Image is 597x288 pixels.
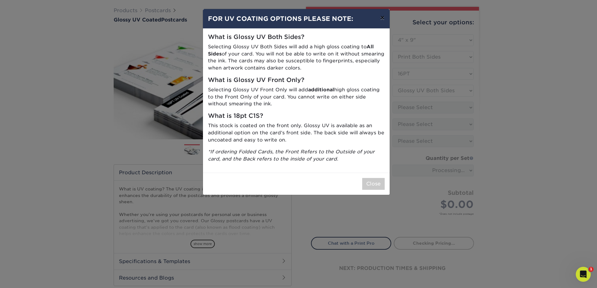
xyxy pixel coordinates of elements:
[208,149,375,162] i: *If ordering Folded Cards, the Front Refers to the Outside of your card, and the Back refers to t...
[208,34,385,41] h5: What is Glossy UV Both Sides?
[208,113,385,120] h5: What is 18pt C1S?
[208,44,374,57] strong: All Sides
[308,87,334,93] strong: additional
[576,267,591,282] iframe: Intercom live chat
[208,43,385,72] p: Selecting Glossy UV Both Sides will add a high gloss coating to of your card. You will not be abl...
[208,77,385,84] h5: What is Glossy UV Front Only?
[589,267,594,272] span: 1
[208,122,385,143] p: This stock is coated on the front only. Glossy UV is available as an additional option on the car...
[362,178,385,190] button: Close
[208,14,385,23] h4: FOR UV COATING OPTIONS PLEASE NOTE:
[375,9,389,26] button: ×
[208,86,385,108] p: Selecting Glossy UV Front Only will add high gloss coating to the Front Only of your card. You ca...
